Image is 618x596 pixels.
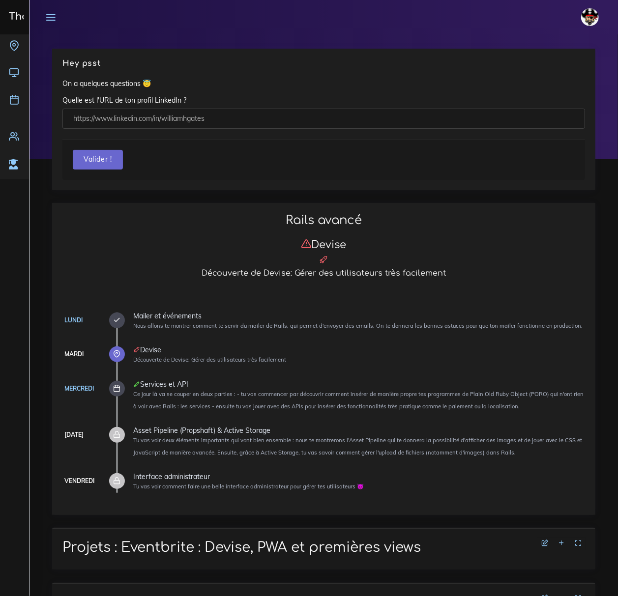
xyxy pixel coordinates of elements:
div: Mardi [64,349,84,360]
div: Services et API [133,381,585,388]
small: Ce jour là va se couper en deux parties : - tu vas commencer par découvrir comment insérer de man... [133,391,584,410]
div: Interface administrateur [133,473,585,480]
h2: Rails avancé [62,213,585,227]
div: [DATE] [64,429,84,440]
small: Tu vas voir deux éléments importants qui vont bien ensemble : nous te montrerons l'Asset Pipeline... [133,437,583,456]
a: Lundi [64,316,83,324]
img: avatar [581,8,599,26]
p: On a quelques questions 😇 [62,79,585,88]
div: Mailer et événements [133,312,585,319]
div: Vendredi [64,476,94,486]
a: Mercredi [64,385,94,392]
button: Valider ! [73,150,123,170]
h3: Devise [62,238,585,251]
h5: Hey psst [62,59,585,68]
h1: Projets : Eventbrite : Devise, PWA et premières views [62,539,585,556]
small: Découverte de Devise: Gérer des utilisateurs très facilement [133,356,286,363]
small: Nous allons te montrer comment te servir du mailer de Rails, qui permet d'envoyer des emails. On ... [133,322,583,329]
div: Asset Pipeline (Propshaft) & Active Storage [133,427,585,434]
small: Tu vas voir comment faire une belle interface administrateur pour gérer tes utilisateurs 😈 [133,483,364,490]
input: https://www.linkedin.com/in/williamhgates [62,109,585,129]
h3: The Hacking Project [6,11,110,22]
h5: Découverte de Devise: Gérer des utilisateurs très facilement [62,269,585,278]
div: Devise [133,346,585,353]
label: Quelle est l'URL de ton profil LinkedIn ? [62,95,186,105]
